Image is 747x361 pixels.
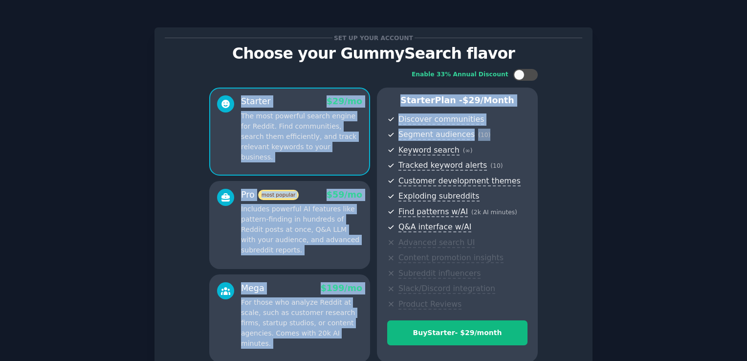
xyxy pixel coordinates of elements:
span: $ 29 /mo [327,96,362,106]
div: Buy Starter - $ 29 /month [388,328,527,338]
span: Customer development themes [398,176,521,186]
span: Tracked keyword alerts [398,160,487,171]
span: Exploding subreddits [398,191,479,202]
span: Segment audiences [398,130,475,140]
span: $ 59 /mo [327,190,362,200]
p: Includes powerful AI features like pattern-finding in hundreds of Reddit posts at once, Q&A LLM w... [241,204,362,255]
span: Advanced search UI [398,238,475,248]
div: Pro [241,189,299,201]
span: Keyword search [398,145,460,156]
span: $ 199 /mo [321,283,362,293]
p: Choose your GummySearch flavor [165,45,582,62]
span: Slack/Discord integration [398,284,495,294]
span: ( ∞ ) [463,147,473,154]
span: Set up your account [332,33,415,43]
span: Q&A interface w/AI [398,222,471,232]
span: Subreddit influencers [398,269,481,279]
button: BuyStarter- $29/month [387,320,527,345]
span: Product Reviews [398,299,461,310]
p: For those who analyze Reddit at scale, such as customer research firms, startup studios, or conte... [241,297,362,349]
p: Starter Plan - [387,94,527,107]
span: ( 10 ) [490,162,503,169]
span: Content promotion insights [398,253,504,263]
span: Discover communities [398,114,484,125]
span: ( 10 ) [478,132,490,138]
div: Enable 33% Annual Discount [412,70,508,79]
p: The most powerful search engine for Reddit. Find communities, search them efficiently, and track ... [241,111,362,162]
span: Find patterns w/AI [398,207,468,217]
span: $ 29 /month [462,95,514,105]
div: Mega [241,282,264,294]
span: most popular [258,190,299,200]
div: Starter [241,95,271,108]
span: ( 2k AI minutes ) [471,209,517,216]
